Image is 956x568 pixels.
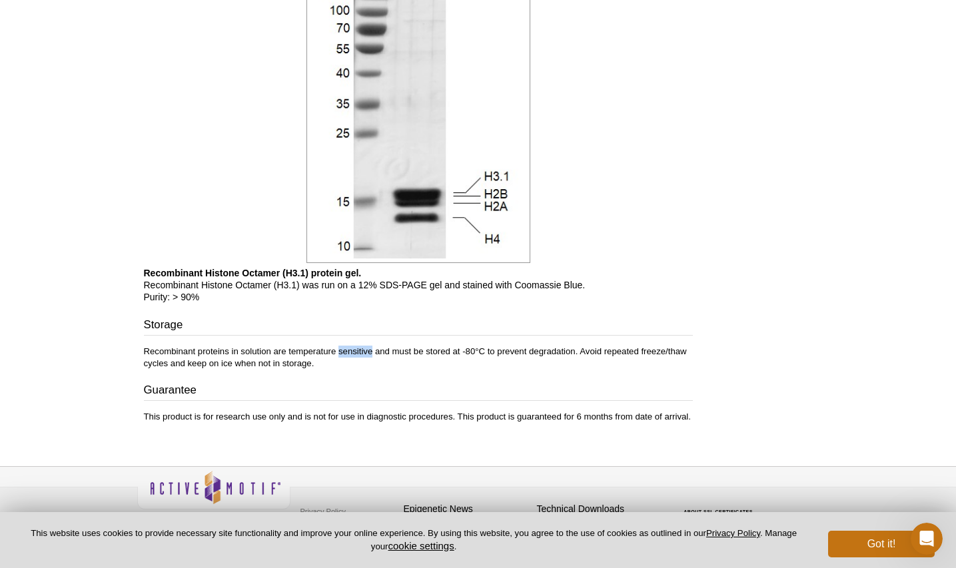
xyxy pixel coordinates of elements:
p: This product is for research use only and is not for use in diagnostic procedures. This product i... [144,411,693,423]
img: Active Motif, [137,467,290,521]
p: Recombinant proteins in solution are temperature sensitive and must be stored at -80°C to prevent... [144,346,693,370]
table: Click to Verify - This site chose Symantec SSL for secure e-commerce and confidential communicati... [670,490,770,519]
h4: Epigenetic News [404,503,530,515]
h4: Technical Downloads [537,503,664,515]
a: Privacy Policy [706,528,760,538]
p: This website uses cookies to provide necessary site functionality and improve your online experie... [21,527,806,553]
iframe: Intercom live chat [911,523,943,555]
h3: Guarantee [144,382,693,401]
p: Recombinant Histone Octamer (H3.1) was run on a 12% SDS-PAGE gel and stained with Coomassie Blue.... [144,267,693,303]
h3: Storage [144,317,693,336]
a: Privacy Policy [297,501,349,521]
a: ABOUT SSL CERTIFICATES [684,509,753,514]
b: Recombinant Histone Octamer (H3.1) protein gel. [144,268,362,278]
button: cookie settings [388,540,454,551]
button: Got it! [828,531,935,557]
